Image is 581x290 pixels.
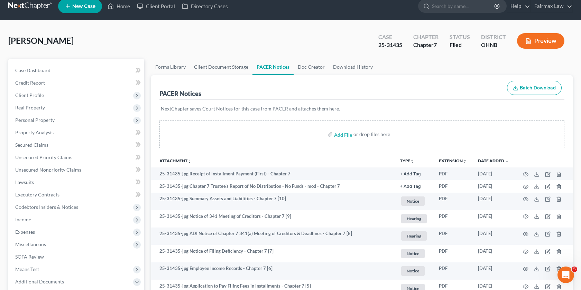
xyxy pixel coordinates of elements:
div: 25-31435 [378,41,402,49]
span: Miscellaneous [15,241,46,247]
td: 25-31435-jpg Notice of 341 Meeting of Creditors - Chapter 7 [9] [151,210,395,228]
span: Real Property [15,105,45,110]
span: Secured Claims [15,142,48,148]
button: Batch Download [507,81,562,95]
button: TYPEunfold_more [400,159,414,163]
a: Property Analysis [10,126,144,139]
span: Additional Documents [15,279,64,284]
a: Date Added expand_more [478,158,509,163]
a: PACER Notices [252,59,294,75]
a: Secured Claims [10,139,144,151]
a: Unsecured Nonpriority Claims [10,164,144,176]
td: [DATE] [472,167,515,180]
a: + Add Tag [400,171,428,177]
a: Notice [400,195,428,207]
td: 25-31435-jpg Receipt of Installment Payment (First) - Chapter 7 [151,167,395,180]
span: Personal Property [15,117,55,123]
span: Batch Download [520,85,556,91]
a: Extensionunfold_more [439,158,467,163]
span: Notice [401,249,425,258]
div: District [481,33,506,41]
td: PDF [433,262,472,280]
span: Means Test [15,266,39,272]
span: Credit Report [15,80,45,86]
a: Case Dashboard [10,64,144,77]
a: Hearing [400,213,428,224]
td: PDF [433,167,472,180]
span: 5 [572,267,577,272]
span: SOFA Review [15,254,44,260]
td: PDF [433,210,472,228]
a: Client Document Storage [190,59,252,75]
span: Unsecured Nonpriority Claims [15,167,81,173]
i: unfold_more [410,159,414,163]
span: Hearing [401,214,427,223]
a: Credit Report [10,77,144,89]
td: PDF [433,245,472,262]
div: or drop files here [353,131,390,138]
iframe: Intercom live chat [557,267,574,283]
a: SOFA Review [10,251,144,263]
i: expand_more [505,159,509,163]
span: Property Analysis [15,129,54,135]
i: unfold_more [463,159,467,163]
span: New Case [72,4,95,9]
a: Notice [400,248,428,259]
td: 25-31435-jpg Notice of Filing Deficiency - Chapter 7 [7] [151,245,395,262]
span: Lawsuits [15,179,34,185]
a: Executory Contracts [10,188,144,201]
td: 25-31435-jpg Chapter 7 Trustee's Report of No Distribution - No Funds - mod - Chapter 7 [151,180,395,192]
div: Chapter [413,41,439,49]
a: Notice [400,265,428,277]
td: 25-31435-jpg Summary Assets and Liabilities - Chapter 7 [10] [151,193,395,210]
div: Chapter [413,33,439,41]
td: PDF [433,180,472,192]
a: + Add Tag [400,183,428,190]
td: [DATE] [472,210,515,228]
span: Case Dashboard [15,67,50,73]
i: unfold_more [187,159,192,163]
span: Income [15,216,31,222]
button: + Add Tag [400,172,421,176]
div: PACER Notices [159,89,201,98]
div: OHNB [481,41,506,49]
span: Notice [401,196,425,206]
span: Codebtors Insiders & Notices [15,204,78,210]
p: NextChapter saves Court Notices for this case from PACER and attaches them here. [161,105,563,112]
td: [DATE] [472,245,515,262]
a: Forms Library [151,59,190,75]
a: Attachmentunfold_more [159,158,192,163]
a: Unsecured Priority Claims [10,151,144,164]
td: PDF [433,228,472,245]
a: Download History [329,59,377,75]
td: [DATE] [472,180,515,192]
td: 25-31435-jpg ADI Notice of Chapter 7 341(a) Meeting of Creditors & Deadlines - Chapter 7 [8] [151,228,395,245]
td: [DATE] [472,228,515,245]
td: 25-31435-jpg Employee Income Records - Chapter 7 [6] [151,262,395,280]
div: Filed [450,41,470,49]
span: 7 [434,41,437,48]
td: PDF [433,193,472,210]
span: Executory Contracts [15,192,59,197]
a: Hearing [400,230,428,242]
a: Lawsuits [10,176,144,188]
a: Doc Creator [294,59,329,75]
td: [DATE] [472,193,515,210]
button: Preview [517,33,564,49]
span: Expenses [15,229,35,235]
div: Status [450,33,470,41]
button: + Add Tag [400,184,421,189]
span: Hearing [401,231,427,241]
div: Case [378,33,402,41]
td: [DATE] [472,262,515,280]
span: Notice [401,266,425,275]
span: [PERSON_NAME] [8,36,74,46]
span: Client Profile [15,92,44,98]
span: Unsecured Priority Claims [15,154,72,160]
